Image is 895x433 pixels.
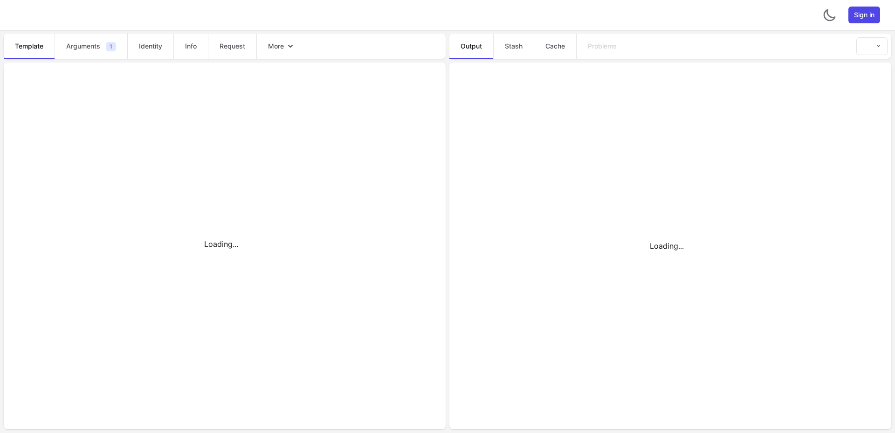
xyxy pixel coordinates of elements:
[856,37,888,55] button: Mapping Tool
[588,42,617,51] span: Problems
[4,34,446,59] nav: Tabs
[449,70,884,422] div: Loading...
[66,42,100,51] span: Arguments
[15,42,43,51] span: Template
[545,42,565,51] span: Cache
[505,42,523,51] span: Stash
[449,34,853,59] nav: Tabs
[848,7,880,23] a: Sign in
[257,34,306,58] button: More
[862,42,872,51] img: Mapping Tool
[15,7,94,22] img: Mapping Tool
[4,70,438,418] div: Loading...
[106,42,116,51] span: 1
[220,42,245,51] span: Request
[268,42,284,51] span: More
[185,42,197,51] span: Info
[139,42,162,51] span: Identity
[461,42,482,51] span: Output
